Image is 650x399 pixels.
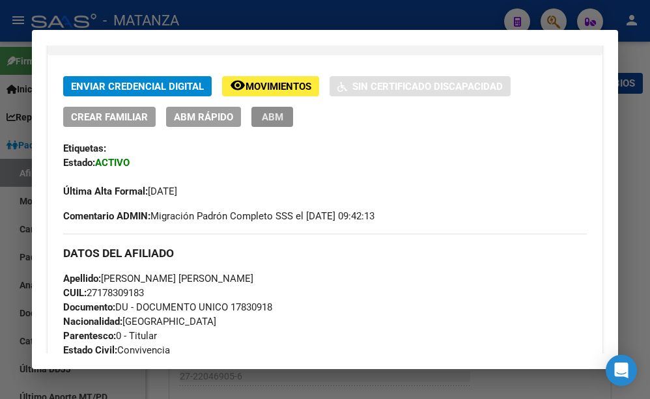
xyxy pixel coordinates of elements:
[63,246,587,260] h3: DATOS DEL AFILIADO
[63,186,148,197] strong: Última Alta Formal:
[63,301,115,313] strong: Documento:
[330,76,511,96] button: Sin Certificado Discapacidad
[251,107,293,127] button: ABM
[246,81,311,92] span: Movimientos
[71,111,148,123] span: Crear Familiar
[63,330,157,342] span: 0 - Titular
[63,287,87,299] strong: CUIL:
[63,344,117,356] strong: Estado Civil:
[71,81,204,92] span: Enviar Credencial Digital
[262,111,283,123] span: ABM
[63,287,144,299] span: 27178309183
[63,316,216,327] span: [GEOGRAPHIC_DATA]
[63,210,150,222] strong: Comentario ADMIN:
[63,301,272,313] span: DU - DOCUMENTO UNICO 17830918
[63,330,116,342] strong: Parentesco:
[63,76,212,96] button: Enviar Credencial Digital
[174,111,233,123] span: ABM Rápido
[166,107,241,127] button: ABM Rápido
[63,157,95,169] strong: Estado:
[230,77,246,93] mat-icon: remove_red_eye
[606,355,637,386] div: Open Intercom Messenger
[352,81,503,92] span: Sin Certificado Discapacidad
[63,143,106,154] strong: Etiquetas:
[63,344,170,356] span: Convivencia
[222,76,319,96] button: Movimientos
[63,186,177,197] span: [DATE]
[63,209,374,223] span: Migración Padrón Completo SSS el [DATE] 09:42:13
[63,273,253,284] span: [PERSON_NAME] [PERSON_NAME]
[63,107,156,127] button: Crear Familiar
[63,273,101,284] strong: Apellido:
[95,157,130,169] strong: ACTIVO
[63,316,122,327] strong: Nacionalidad:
